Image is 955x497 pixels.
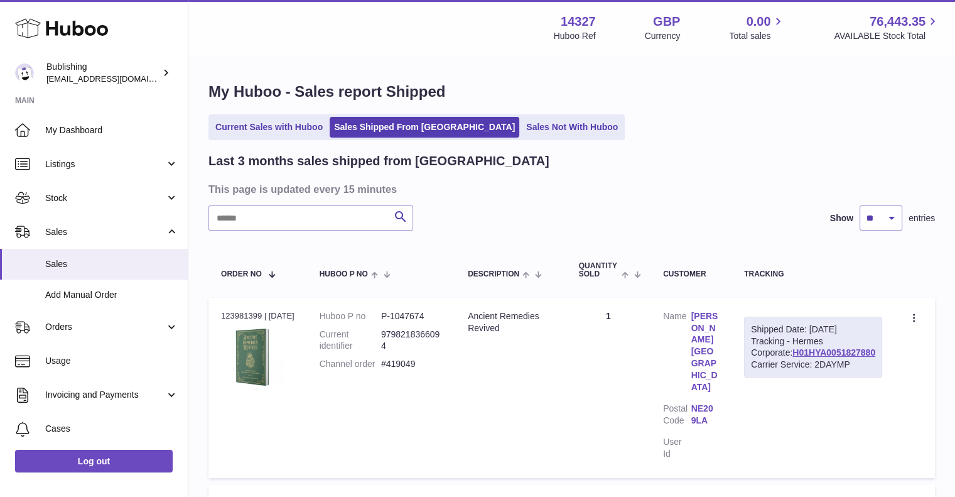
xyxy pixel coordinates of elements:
[45,389,165,401] span: Invoicing and Payments
[15,63,34,82] img: jam@bublishing.com
[566,298,650,479] td: 1
[561,13,596,30] strong: 14327
[46,61,159,85] div: Bublishing
[381,310,443,322] dd: P-1047674
[45,226,165,238] span: Sales
[751,359,875,371] div: Carrier Service: 2DAYMP
[834,13,940,42] a: 76,443.35 AVAILABLE Stock Total
[834,30,940,42] span: AVAILABLE Stock Total
[330,117,519,138] a: Sales Shipped From [GEOGRAPHIC_DATA]
[747,13,771,30] span: 0.00
[744,317,882,378] div: Tracking - Hermes Corporate:
[645,30,681,42] div: Currency
[691,310,720,393] a: [PERSON_NAME][GEOGRAPHIC_DATA]
[208,182,932,196] h3: This page is updated every 15 minutes
[653,13,680,30] strong: GBP
[208,82,935,102] h1: My Huboo - Sales report Shipped
[208,153,549,170] h2: Last 3 months sales shipped from [GEOGRAPHIC_DATA]
[663,310,691,396] dt: Name
[45,158,165,170] span: Listings
[45,192,165,204] span: Stock
[211,117,327,138] a: Current Sales with Huboo
[554,30,596,42] div: Huboo Ref
[320,329,381,352] dt: Current identifier
[870,13,925,30] span: 76,443.35
[729,30,785,42] span: Total sales
[691,403,720,427] a: NE20 9LA
[320,310,381,322] dt: Huboo P no
[221,270,262,278] span: Order No
[45,321,165,333] span: Orders
[45,355,178,367] span: Usage
[909,212,935,224] span: entries
[45,124,178,136] span: My Dashboard
[744,270,882,278] div: Tracking
[320,358,381,370] dt: Channel order
[45,423,178,435] span: Cases
[221,325,284,388] img: 1749741737.png
[381,358,443,370] dd: #419049
[45,258,178,270] span: Sales
[663,436,691,460] dt: User Id
[45,289,178,301] span: Add Manual Order
[579,262,618,278] span: Quantity Sold
[522,117,622,138] a: Sales Not With Huboo
[468,310,554,334] div: Ancient Remedies Revived
[221,310,294,322] div: 123981399 | [DATE]
[320,270,368,278] span: Huboo P no
[751,324,875,336] div: Shipped Date: [DATE]
[663,403,691,430] dt: Postal Code
[46,74,185,84] span: [EMAIL_ADDRESS][DOMAIN_NAME]
[468,270,519,278] span: Description
[663,270,719,278] div: Customer
[830,212,853,224] label: Show
[15,450,173,472] a: Log out
[729,13,785,42] a: 0.00 Total sales
[381,329,443,352] dd: 9798218366094
[792,347,875,358] a: H01HYA0051827880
